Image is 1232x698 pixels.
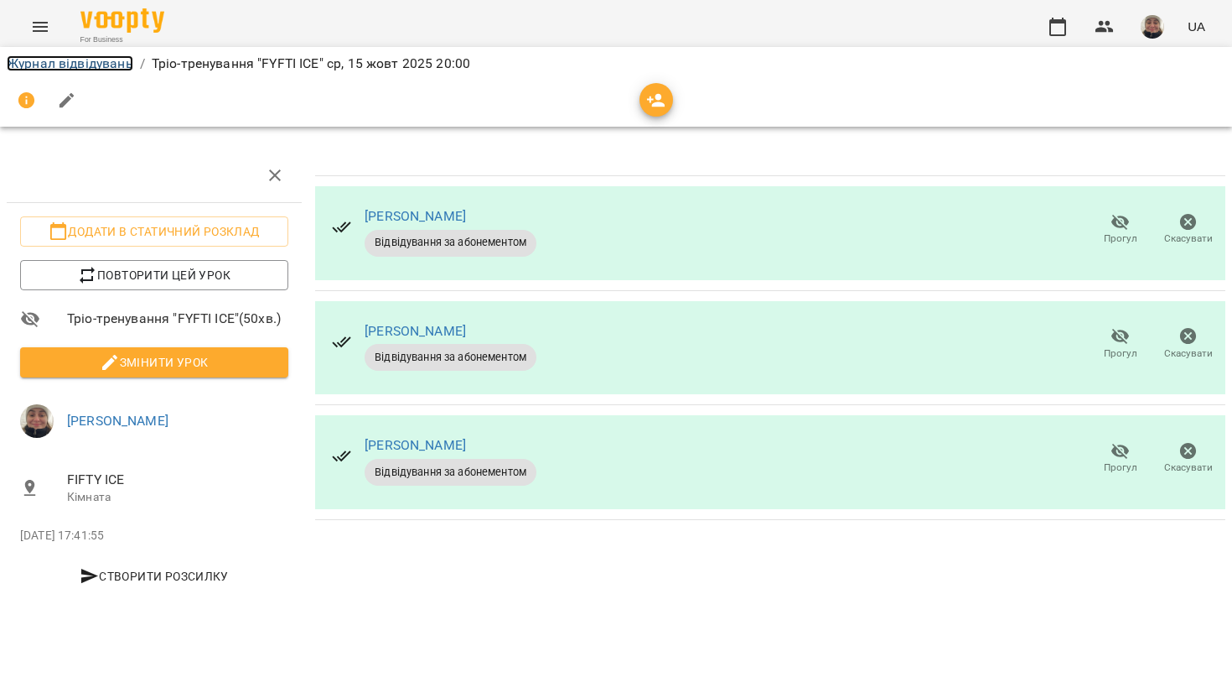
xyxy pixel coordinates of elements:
[80,34,164,45] span: For Business
[1164,346,1213,361] span: Скасувати
[1104,232,1137,246] span: Прогул
[20,7,60,47] button: Menu
[20,404,54,438] img: 4cf27c03cdb7f7912a44474f3433b006.jpeg
[365,208,466,224] a: [PERSON_NAME]
[27,566,282,586] span: Створити розсилку
[67,413,168,429] a: [PERSON_NAME]
[1104,346,1137,361] span: Прогул
[20,561,288,591] button: Створити розсилку
[20,260,288,290] button: Повторити цей урок
[34,221,275,242] span: Додати в статичний розклад
[1154,435,1222,482] button: Скасувати
[1086,206,1154,253] button: Прогул
[152,54,470,74] p: Тріо-тренування "FYFTI ICE" ср, 15 жовт 2025 20:00
[7,55,133,71] a: Журнал відвідувань
[365,437,466,453] a: [PERSON_NAME]
[1086,320,1154,367] button: Прогул
[140,54,145,74] li: /
[67,489,288,506] p: Кімната
[1164,232,1213,246] span: Скасувати
[1154,206,1222,253] button: Скасувати
[80,8,164,33] img: Voopty Logo
[1164,461,1213,475] span: Скасувати
[1086,435,1154,482] button: Прогул
[67,470,288,490] span: FIFTY ICE
[1141,15,1164,39] img: 4cf27c03cdb7f7912a44474f3433b006.jpeg
[20,528,288,544] p: [DATE] 17:41:55
[365,235,536,250] span: Відвідування за абонементом
[365,465,536,480] span: Відвідування за абонементом
[67,309,288,329] span: Тріо-тренування "FYFTI ICE" ( 50 хв. )
[7,54,1225,74] nav: breadcrumb
[20,216,288,247] button: Додати в статичний розклад
[1181,11,1212,42] button: UA
[20,347,288,378] button: Змінити урок
[1104,461,1137,475] span: Прогул
[365,323,466,339] a: [PERSON_NAME]
[1188,18,1205,35] span: UA
[1154,320,1222,367] button: Скасувати
[34,352,275,372] span: Змінити урок
[34,265,275,285] span: Повторити цей урок
[365,350,536,365] span: Відвідування за абонементом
